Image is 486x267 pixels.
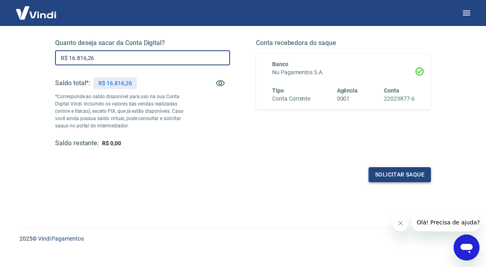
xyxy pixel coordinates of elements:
[384,87,399,94] span: Conta
[19,235,467,243] p: 2025 ©
[272,87,284,94] span: Tipo
[55,39,230,47] h5: Quanto deseja sacar da Conta Digital?
[55,79,90,87] h5: Saldo total*:
[272,61,288,67] span: Banco
[369,167,431,182] button: Solicitar saque
[256,39,431,47] h5: Conta recebedora do saque
[337,95,358,103] h6: 0001
[38,235,84,242] a: Vindi Pagamentos
[412,213,480,231] iframe: Mensagem da empresa
[102,140,121,146] span: R$ 0,00
[55,139,99,148] h5: Saldo restante:
[454,235,480,261] iframe: Botão para abrir a janela de mensagens
[392,215,409,231] iframe: Fechar mensagem
[337,87,358,94] span: Agência
[272,68,415,77] h6: Nu Pagamentos S.A.
[98,79,132,88] p: R$ 16.816,26
[272,95,310,103] h6: Conta Corrente
[384,95,415,103] h6: 22023877-6
[5,6,68,12] span: Olá! Precisa de ajuda?
[10,0,62,25] img: Vindi
[55,93,186,129] p: *Corresponde ao saldo disponível para uso na sua Conta Digital Vindi. Incluindo os valores das ve...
